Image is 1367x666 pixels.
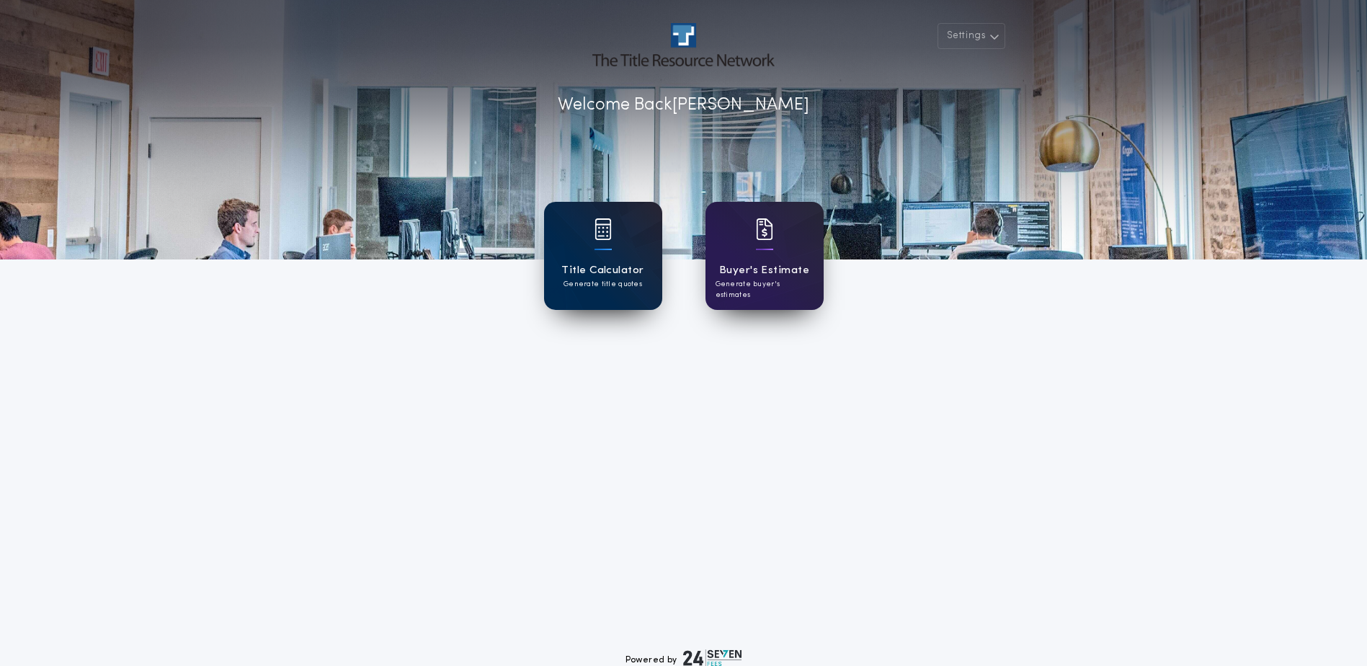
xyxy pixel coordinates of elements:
img: card icon [756,218,773,240]
img: account-logo [592,23,774,66]
img: card icon [595,218,612,240]
a: card iconTitle CalculatorGenerate title quotes [544,202,662,310]
p: Generate buyer's estimates [716,279,814,301]
h1: Buyer's Estimate [719,262,809,279]
a: card iconBuyer's EstimateGenerate buyer's estimates [705,202,824,310]
p: Welcome Back [PERSON_NAME] [558,92,809,118]
button: Settings [938,23,1005,49]
h1: Title Calculator [561,262,644,279]
p: Generate title quotes [564,279,642,290]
